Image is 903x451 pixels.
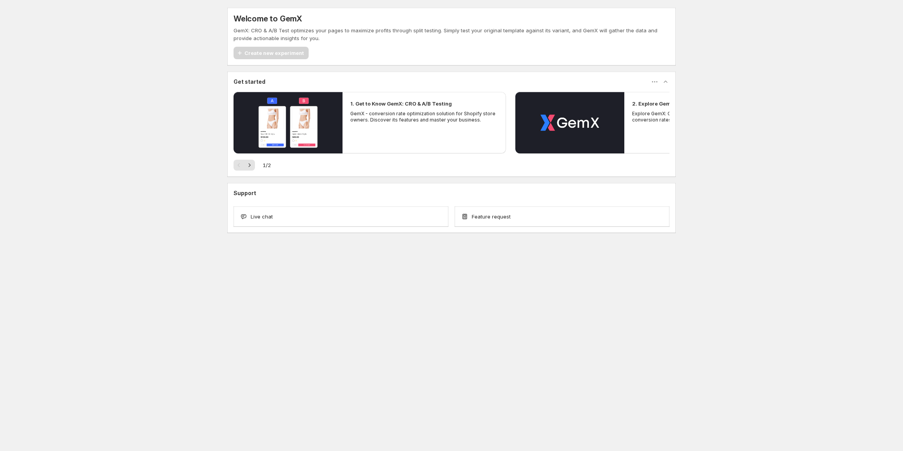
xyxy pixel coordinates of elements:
[515,92,624,153] button: Play video
[632,111,780,123] p: Explore GemX: CRO & A/B testing Use Cases to boost conversion rates and drive growth.
[234,26,669,42] p: GemX: CRO & A/B Test optimizes your pages to maximize profits through split testing. Simply test ...
[244,160,255,171] button: Next
[350,111,498,123] p: GemX - conversion rate optimization solution for Shopify store owners. Discover its features and ...
[234,14,302,23] h5: Welcome to GemX
[350,100,452,107] h2: 1. Get to Know GemX: CRO & A/B Testing
[234,160,255,171] nav: Pagination
[234,189,256,197] h3: Support
[263,161,271,169] span: 1 / 2
[632,100,753,107] h2: 2. Explore GemX: CRO & A/B Testing Use Cases
[472,213,511,220] span: Feature request
[234,78,265,86] h3: Get started
[251,213,273,220] span: Live chat
[234,92,343,153] button: Play video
